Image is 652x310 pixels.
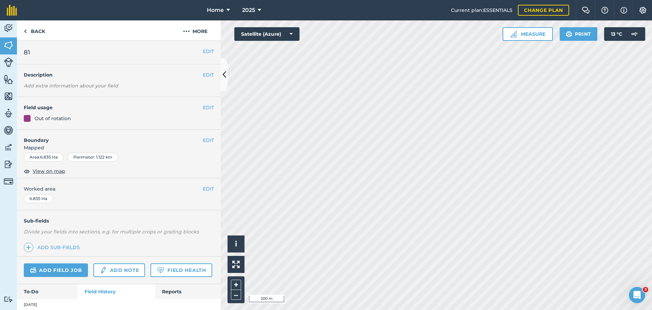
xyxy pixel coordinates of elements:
p: [DATE] [17,302,221,308]
img: A question mark icon [601,7,609,14]
div: Area : 6.835 Ha [24,153,64,162]
a: Add sub-fields [24,243,83,252]
button: Measure [503,27,553,41]
a: Add field job [24,263,88,277]
img: svg+xml;base64,PHN2ZyB4bWxucz0iaHR0cDovL3d3dy53My5vcmcvMjAwMC9zdmciIHdpZHRoPSI5IiBoZWlnaHQ9IjI0Ii... [24,27,27,35]
img: svg+xml;base64,PHN2ZyB4bWxucz0iaHR0cDovL3d3dy53My5vcmcvMjAwMC9zdmciIHdpZHRoPSIxNyIgaGVpZ2h0PSIxNy... [620,6,627,14]
button: EDIT [203,136,214,144]
button: – [231,290,241,300]
button: EDIT [203,104,214,111]
h4: Sub-fields [17,217,221,225]
em: Divide your fields into sections, e.g. for multiple crops or grazing blocks [24,229,199,235]
img: svg+xml;base64,PD94bWwgdmVyc2lvbj0iMS4wIiBlbmNvZGluZz0idXRmLTgiPz4KPCEtLSBHZW5lcmF0b3I6IEFkb2JlIE... [99,266,107,274]
img: Two speech bubbles overlapping with the left bubble in the forefront [582,7,590,14]
a: Add note [93,263,145,277]
h4: Field usage [24,104,203,111]
img: svg+xml;base64,PHN2ZyB4bWxucz0iaHR0cDovL3d3dy53My5vcmcvMjAwMC9zdmciIHdpZHRoPSIyMCIgaGVpZ2h0PSIyNC... [183,27,190,35]
span: Worked area [24,185,214,193]
img: svg+xml;base64,PD94bWwgdmVyc2lvbj0iMS4wIiBlbmNvZGluZz0idXRmLTgiPz4KPCEtLSBHZW5lcmF0b3I6IEFkb2JlIE... [4,125,13,135]
img: svg+xml;base64,PD94bWwgdmVyc2lvbj0iMS4wIiBlbmNvZGluZz0idXRmLTgiPz4KPCEtLSBHZW5lcmF0b3I6IEFkb2JlIE... [4,142,13,152]
img: svg+xml;base64,PHN2ZyB4bWxucz0iaHR0cDovL3d3dy53My5vcmcvMjAwMC9zdmciIHdpZHRoPSI1NiIgaGVpZ2h0PSI2MC... [4,40,13,50]
button: 13 °C [604,27,645,41]
span: Current plan : ESSENTIALS [451,6,512,14]
img: svg+xml;base64,PD94bWwgdmVyc2lvbj0iMS4wIiBlbmNvZGluZz0idXRmLTgiPz4KPCEtLSBHZW5lcmF0b3I6IEFkb2JlIE... [4,108,13,118]
a: Change plan [518,5,569,16]
img: svg+xml;base64,PD94bWwgdmVyc2lvbj0iMS4wIiBlbmNvZGluZz0idXRmLTgiPz4KPCEtLSBHZW5lcmF0b3I6IEFkb2JlIE... [4,296,13,303]
button: EDIT [203,185,214,193]
div: 6.835 Ha [24,194,53,203]
div: Out of rotation [35,115,71,122]
span: 3 [643,287,648,292]
img: svg+xml;base64,PD94bWwgdmVyc2lvbj0iMS4wIiBlbmNvZGluZz0idXRmLTgiPz4KPCEtLSBHZW5lcmF0b3I6IEFkb2JlIE... [4,23,13,33]
img: svg+xml;base64,PHN2ZyB4bWxucz0iaHR0cDovL3d3dy53My5vcmcvMjAwMC9zdmciIHdpZHRoPSIxNCIgaGVpZ2h0PSIyNC... [26,243,31,251]
span: 2025 [242,6,255,14]
iframe: Intercom live chat [629,287,645,303]
a: Field History [78,284,155,299]
button: + [231,280,241,290]
span: 81 [24,48,30,57]
img: svg+xml;base64,PD94bWwgdmVyc2lvbj0iMS4wIiBlbmNvZGluZz0idXRmLTgiPz4KPCEtLSBHZW5lcmF0b3I6IEFkb2JlIE... [628,27,641,41]
a: Field Health [150,263,212,277]
img: Ruler icon [510,31,517,37]
button: View on map [24,167,65,175]
em: Add extra information about your field [24,83,118,89]
a: Reports [155,284,221,299]
img: svg+xml;base64,PHN2ZyB4bWxucz0iaHR0cDovL3d3dy53My5vcmcvMjAwMC9zdmciIHdpZHRoPSI1NiIgaGVpZ2h0PSI2MC... [4,91,13,101]
img: svg+xml;base64,PD94bWwgdmVyc2lvbj0iMS4wIiBlbmNvZGluZz0idXRmLTgiPz4KPCEtLSBHZW5lcmF0b3I6IEFkb2JlIE... [30,266,36,274]
img: svg+xml;base64,PHN2ZyB4bWxucz0iaHR0cDovL3d3dy53My5vcmcvMjAwMC9zdmciIHdpZHRoPSIxOSIgaGVpZ2h0PSIyNC... [566,30,572,38]
span: Home [207,6,224,14]
button: EDIT [203,48,214,55]
img: Four arrows, one pointing top left, one top right, one bottom right and the last bottom left [232,261,240,268]
button: Print [560,27,598,41]
button: Satellite (Azure) [234,27,300,41]
img: svg+xml;base64,PD94bWwgdmVyc2lvbj0iMS4wIiBlbmNvZGluZz0idXRmLTgiPz4KPCEtLSBHZW5lcmF0b3I6IEFkb2JlIE... [4,177,13,186]
img: svg+xml;base64,PD94bWwgdmVyc2lvbj0iMS4wIiBlbmNvZGluZz0idXRmLTgiPz4KPCEtLSBHZW5lcmF0b3I6IEFkb2JlIE... [4,58,13,67]
a: To-Do [17,284,78,299]
span: View on map [33,167,65,175]
div: Perimeter : 1.122 km [68,153,118,162]
img: A cog icon [639,7,647,14]
button: More [170,20,221,40]
span: 13 ° C [611,27,622,41]
img: fieldmargin Logo [7,5,17,16]
span: Mapped [17,144,221,151]
button: EDIT [203,71,214,79]
h4: Description [24,71,214,79]
button: i [228,235,244,252]
img: svg+xml;base64,PHN2ZyB4bWxucz0iaHR0cDovL3d3dy53My5vcmcvMjAwMC9zdmciIHdpZHRoPSIxOCIgaGVpZ2h0PSIyNC... [24,167,30,175]
a: Back [17,20,52,40]
span: i [235,240,237,248]
img: svg+xml;base64,PD94bWwgdmVyc2lvbj0iMS4wIiBlbmNvZGluZz0idXRmLTgiPz4KPCEtLSBHZW5lcmF0b3I6IEFkb2JlIE... [4,159,13,169]
img: svg+xml;base64,PHN2ZyB4bWxucz0iaHR0cDovL3d3dy53My5vcmcvMjAwMC9zdmciIHdpZHRoPSI1NiIgaGVpZ2h0PSI2MC... [4,74,13,84]
h4: Boundary [17,130,203,144]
